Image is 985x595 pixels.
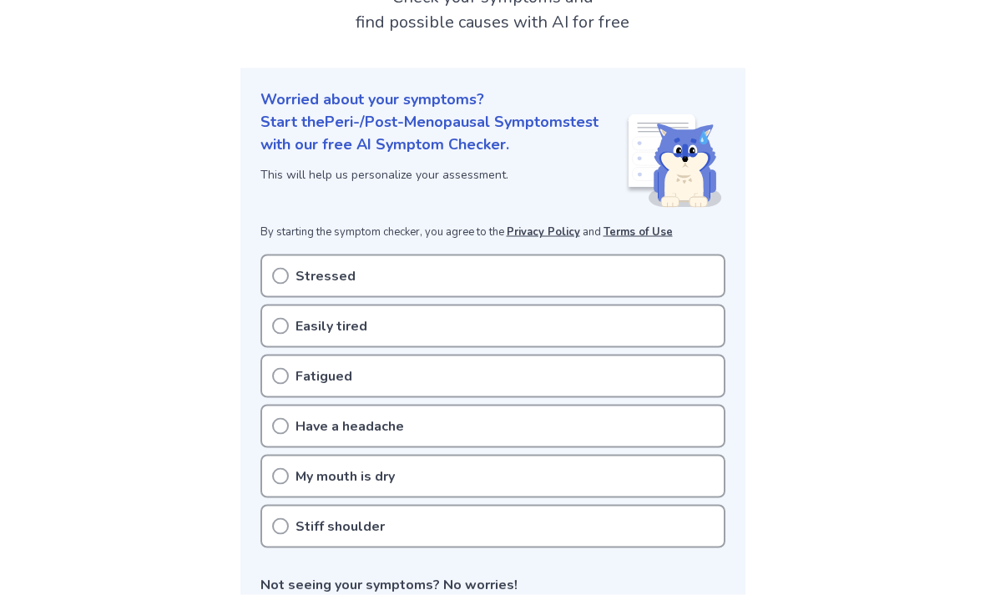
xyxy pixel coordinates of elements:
[260,575,725,595] p: Not seeing your symptoms? No worries!
[260,224,725,241] p: By starting the symptom checker, you agree to the and
[295,316,367,336] p: Easily tired
[295,266,356,286] p: Stressed
[260,166,625,184] p: This will help us personalize your assessment.
[604,224,673,240] a: Terms of Use
[625,114,722,208] img: Shiba
[295,366,352,386] p: Fatigued
[295,416,404,436] p: Have a headache
[260,111,625,156] p: Start the Peri-/Post-Menopausal Symptoms test with our free AI Symptom Checker.
[507,224,580,240] a: Privacy Policy
[260,88,725,111] p: Worried about your symptoms?
[295,466,395,487] p: My mouth is dry
[295,517,385,537] p: Stiff shoulder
